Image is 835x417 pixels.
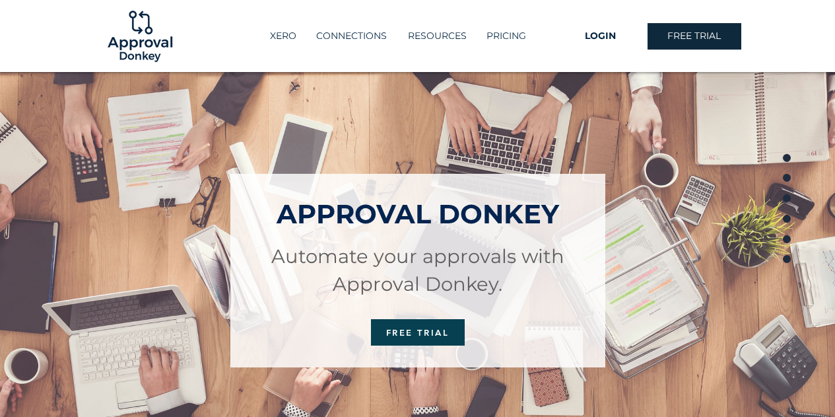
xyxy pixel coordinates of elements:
[585,30,616,43] span: LOGIN
[401,25,473,47] p: RESOURCES
[310,25,393,47] p: CONNECTIONS
[397,25,476,47] div: RESOURCES
[277,198,559,230] span: APPROVAL DONKEY
[104,1,176,72] img: Logo-01.png
[371,319,465,346] a: FREE TRIAL
[271,245,564,295] span: Automate your approvals with Approval Donkey.
[778,149,796,268] nav: Page
[306,25,397,47] a: CONNECTIONS
[242,25,554,47] nav: Site
[386,327,450,338] span: FREE TRIAL
[667,30,721,43] span: FREE TRIAL
[554,23,648,50] a: LOGIN
[263,25,303,47] p: XERO
[480,25,533,47] p: PRICING
[648,23,741,50] a: FREE TRIAL
[476,25,537,47] a: PRICING
[259,25,306,47] a: XERO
